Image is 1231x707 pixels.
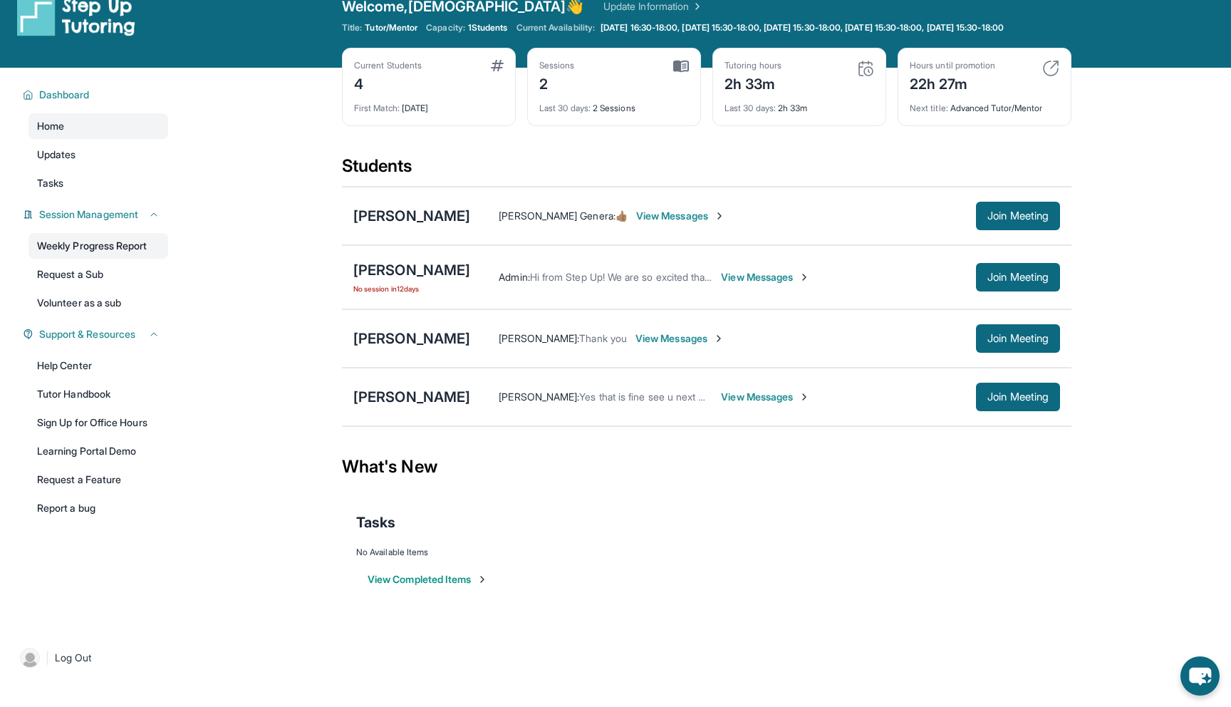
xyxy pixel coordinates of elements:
[28,142,168,167] a: Updates
[37,176,63,190] span: Tasks
[28,170,168,196] a: Tasks
[721,270,810,284] span: View Messages
[28,381,168,407] a: Tutor Handbook
[673,60,689,73] img: card
[353,283,470,294] span: No session in 12 days
[14,642,168,674] a: |Log Out
[28,495,168,521] a: Report a bug
[55,651,92,665] span: Log Out
[37,148,76,162] span: Updates
[499,271,529,283] span: Admin :
[516,22,595,33] span: Current Availability:
[976,383,1060,411] button: Join Meeting
[976,202,1060,230] button: Join Meeting
[799,391,810,403] img: Chevron-Right
[910,94,1059,114] div: Advanced Tutor/Mentor
[636,209,725,223] span: View Messages
[353,329,470,349] div: [PERSON_NAME]
[356,547,1057,558] div: No Available Items
[33,207,160,222] button: Session Management
[356,512,395,532] span: Tasks
[353,387,470,407] div: [PERSON_NAME]
[39,327,135,341] span: Support & Resources
[342,155,1071,186] div: Students
[713,333,724,344] img: Chevron-Right
[39,88,90,102] span: Dashboard
[724,103,776,113] span: Last 30 days :
[28,353,168,378] a: Help Center
[28,113,168,139] a: Home
[799,272,810,283] img: Chevron-Right
[28,438,168,464] a: Learning Portal Demo
[724,60,781,71] div: Tutoring hours
[28,262,168,287] a: Request a Sub
[635,331,724,346] span: View Messages
[976,324,1060,353] button: Join Meeting
[539,60,575,71] div: Sessions
[354,94,504,114] div: [DATE]
[499,332,579,344] span: [PERSON_NAME] :
[714,210,725,222] img: Chevron-Right
[353,260,470,280] div: [PERSON_NAME]
[724,71,781,94] div: 2h 33m
[28,467,168,492] a: Request a Feature
[46,649,49,666] span: |
[1042,60,1059,77] img: card
[910,103,948,113] span: Next title :
[539,71,575,94] div: 2
[39,207,138,222] span: Session Management
[354,71,422,94] div: 4
[579,391,759,403] span: Yes that is fine see u next week thank u
[491,60,504,71] img: card
[910,60,995,71] div: Hours until promotion
[353,206,470,226] div: [PERSON_NAME]
[468,22,508,33] span: 1 Students
[976,263,1060,291] button: Join Meeting
[354,103,400,113] span: First Match :
[987,334,1049,343] span: Join Meeting
[37,119,64,133] span: Home
[33,88,160,102] button: Dashboard
[20,648,40,668] img: user-img
[28,233,168,259] a: Weekly Progress Report
[910,71,995,94] div: 22h 27m
[342,22,362,33] span: Title:
[33,327,160,341] button: Support & Resources
[354,60,422,71] div: Current Students
[499,210,615,222] span: [PERSON_NAME] Genera :
[721,390,810,404] span: View Messages
[615,210,628,222] span: 👍🏽
[987,393,1049,401] span: Join Meeting
[365,22,417,33] span: Tutor/Mentor
[598,22,1007,33] a: [DATE] 16:30-18:00, [DATE] 15:30-18:00, [DATE] 15:30-18:00, [DATE] 15:30-18:00, [DATE] 15:30-18:00
[539,103,591,113] span: Last 30 days :
[28,410,168,435] a: Sign Up for Office Hours
[724,94,874,114] div: 2h 33m
[987,212,1049,220] span: Join Meeting
[1180,656,1220,696] button: chat-button
[368,572,488,587] button: View Completed Items
[539,94,689,114] div: 2 Sessions
[426,22,465,33] span: Capacity:
[28,290,168,316] a: Volunteer as a sub
[499,391,579,403] span: [PERSON_NAME] :
[342,435,1071,498] div: What's New
[579,332,627,344] span: Thank you
[987,273,1049,282] span: Join Meeting
[857,60,874,77] img: card
[601,22,1004,33] span: [DATE] 16:30-18:00, [DATE] 15:30-18:00, [DATE] 15:30-18:00, [DATE] 15:30-18:00, [DATE] 15:30-18:00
